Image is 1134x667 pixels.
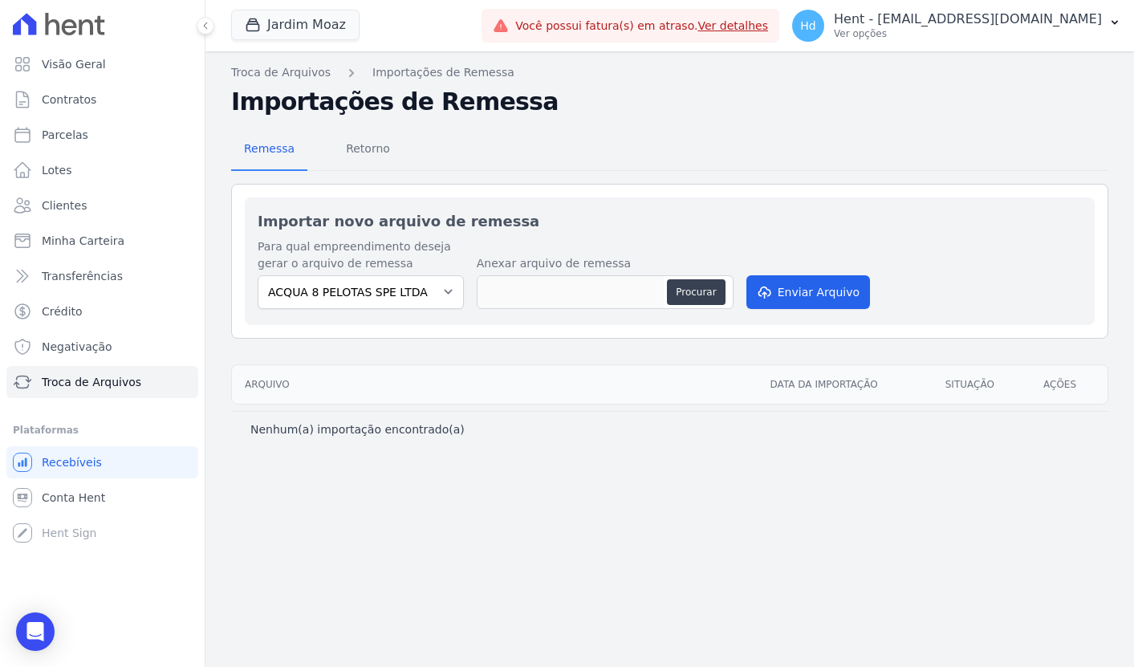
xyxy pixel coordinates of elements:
[231,64,1108,81] nav: Breadcrumb
[758,365,933,404] th: Data da Importação
[234,132,304,165] span: Remessa
[515,18,768,35] span: Você possui fatura(s) em atraso.
[1030,365,1108,404] th: Ações
[258,238,464,272] label: Para qual empreendimento deseja gerar o arquivo de remessa
[42,339,112,355] span: Negativação
[6,119,198,151] a: Parcelas
[6,260,198,292] a: Transferências
[6,154,198,186] a: Lotes
[6,331,198,363] a: Negativação
[42,162,72,178] span: Lotes
[6,225,198,257] a: Minha Carteira
[42,374,141,390] span: Troca de Arquivos
[231,129,307,171] a: Remessa
[333,129,403,171] a: Retorno
[250,421,465,437] p: Nenhum(a) importação encontrado(a)
[42,197,87,214] span: Clientes
[779,3,1134,48] button: Hd Hent - [EMAIL_ADDRESS][DOMAIN_NAME] Ver opções
[42,454,102,470] span: Recebíveis
[933,365,1030,404] th: Situação
[6,189,198,222] a: Clientes
[42,490,105,506] span: Conta Hent
[6,295,198,327] a: Crédito
[42,268,123,284] span: Transferências
[336,132,400,165] span: Retorno
[42,56,106,72] span: Visão Geral
[6,446,198,478] a: Recebíveis
[477,255,734,272] label: Anexar arquivo de remessa
[231,87,1108,116] h2: Importações de Remessa
[667,279,725,305] button: Procurar
[42,303,83,319] span: Crédito
[231,64,331,81] a: Troca de Arquivos
[834,11,1102,27] p: Hent - [EMAIL_ADDRESS][DOMAIN_NAME]
[6,83,198,116] a: Contratos
[372,64,514,81] a: Importações de Remessa
[232,365,758,404] th: Arquivo
[231,10,360,40] button: Jardim Moaz
[6,366,198,398] a: Troca de Arquivos
[6,482,198,514] a: Conta Hent
[42,233,124,249] span: Minha Carteira
[16,612,55,651] div: Open Intercom Messenger
[258,210,1082,232] h2: Importar novo arquivo de remessa
[6,48,198,80] a: Visão Geral
[13,421,192,440] div: Plataformas
[834,27,1102,40] p: Ver opções
[746,275,870,309] button: Enviar Arquivo
[42,92,96,108] span: Contratos
[800,20,815,31] span: Hd
[697,19,768,32] a: Ver detalhes
[42,127,88,143] span: Parcelas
